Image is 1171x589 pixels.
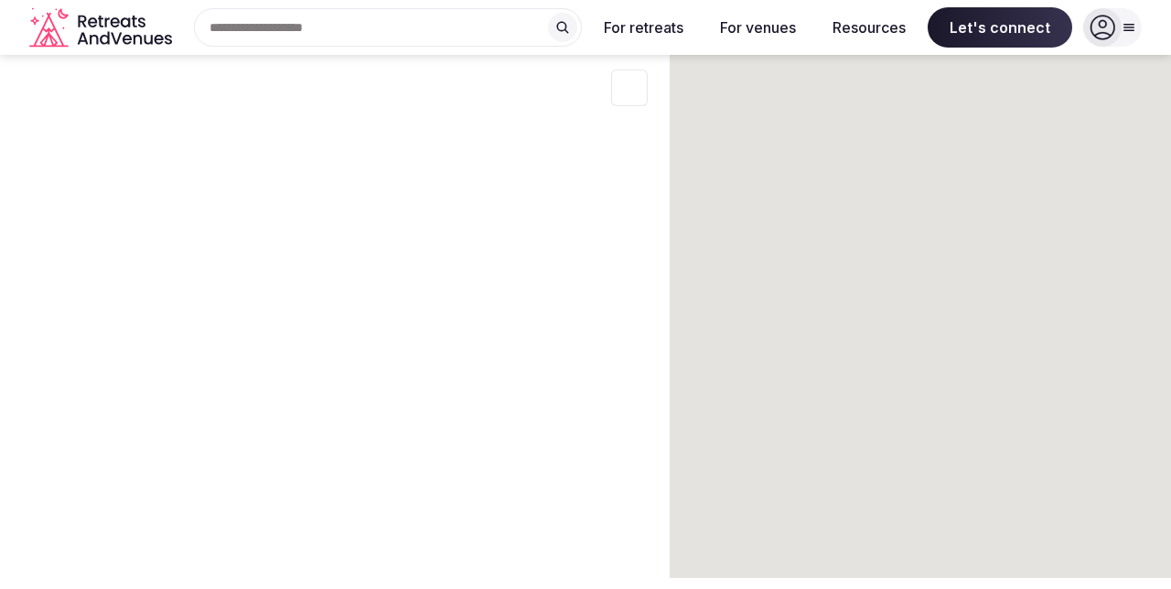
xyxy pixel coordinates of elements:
button: For venues [705,7,811,48]
span: Let's connect [928,7,1072,48]
button: Resources [818,7,920,48]
a: Visit the homepage [29,7,176,48]
svg: Retreats and Venues company logo [29,7,176,48]
button: For retreats [589,7,698,48]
